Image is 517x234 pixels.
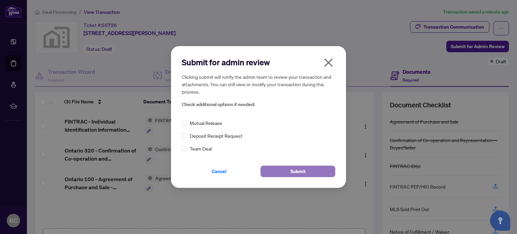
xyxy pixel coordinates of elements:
[190,132,242,139] span: Deposit Receipt Request
[212,166,227,177] span: Cancel
[182,57,335,68] h2: Submit for admin review
[182,101,335,108] span: Check additional options if needed:
[190,145,212,152] span: Team Deal
[261,166,335,177] button: Submit
[190,119,222,127] span: Mutual Release
[182,166,256,177] button: Cancel
[182,73,335,95] h5: Clicking submit will notify the admin team to review your transaction and attachments. You can st...
[323,57,334,68] span: close
[490,210,510,231] button: Open asap
[290,166,306,177] span: Submit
